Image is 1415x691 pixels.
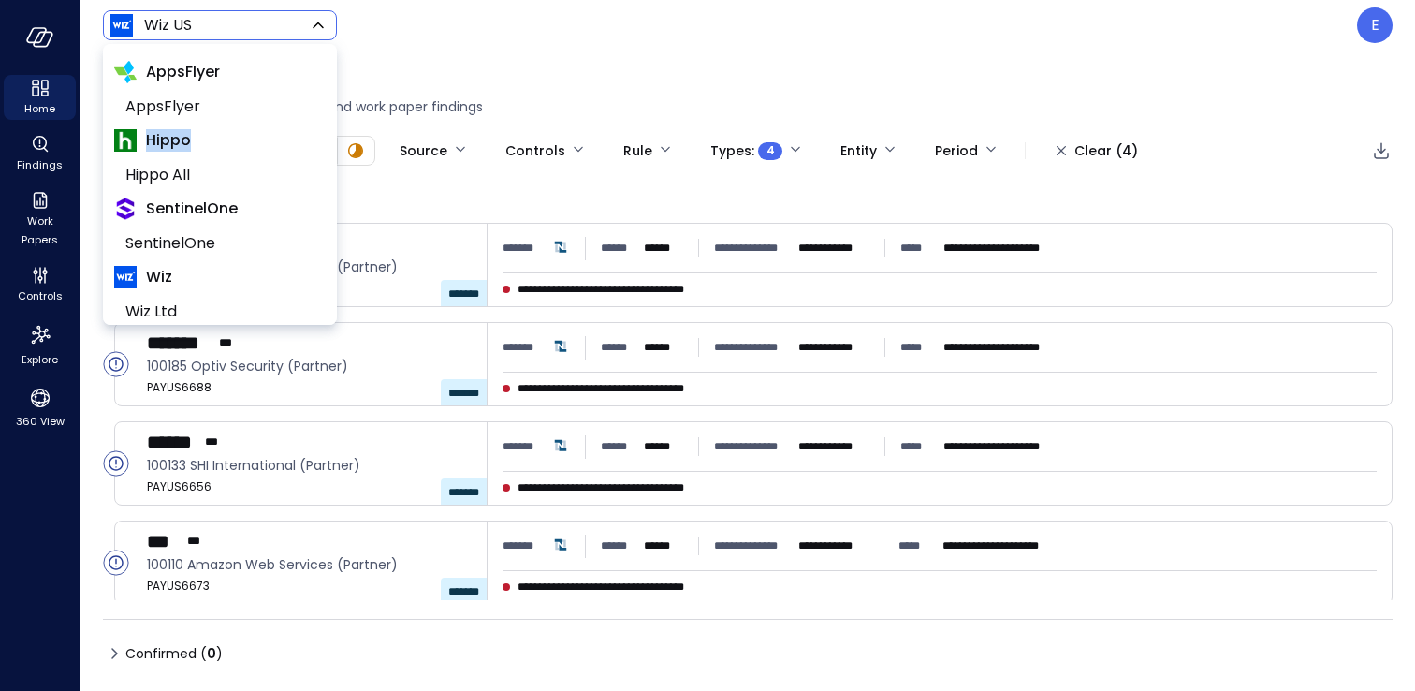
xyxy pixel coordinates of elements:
[125,164,311,186] span: Hippo All
[114,198,137,220] img: SentinelOne
[114,295,326,329] li: Wiz Ltd
[114,158,326,192] li: Hippo All
[114,227,326,260] li: SentinelOne
[146,198,238,220] span: SentinelOne
[125,232,311,255] span: SentinelOne
[114,266,137,288] img: Wiz
[114,129,137,152] img: Hippo
[125,301,311,323] span: Wiz Ltd
[146,266,172,288] span: Wiz
[125,96,311,118] span: AppsFlyer
[146,61,220,83] span: AppsFlyer
[146,129,191,152] span: Hippo
[114,61,137,83] img: AppsFlyer
[114,90,326,124] li: AppsFlyer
